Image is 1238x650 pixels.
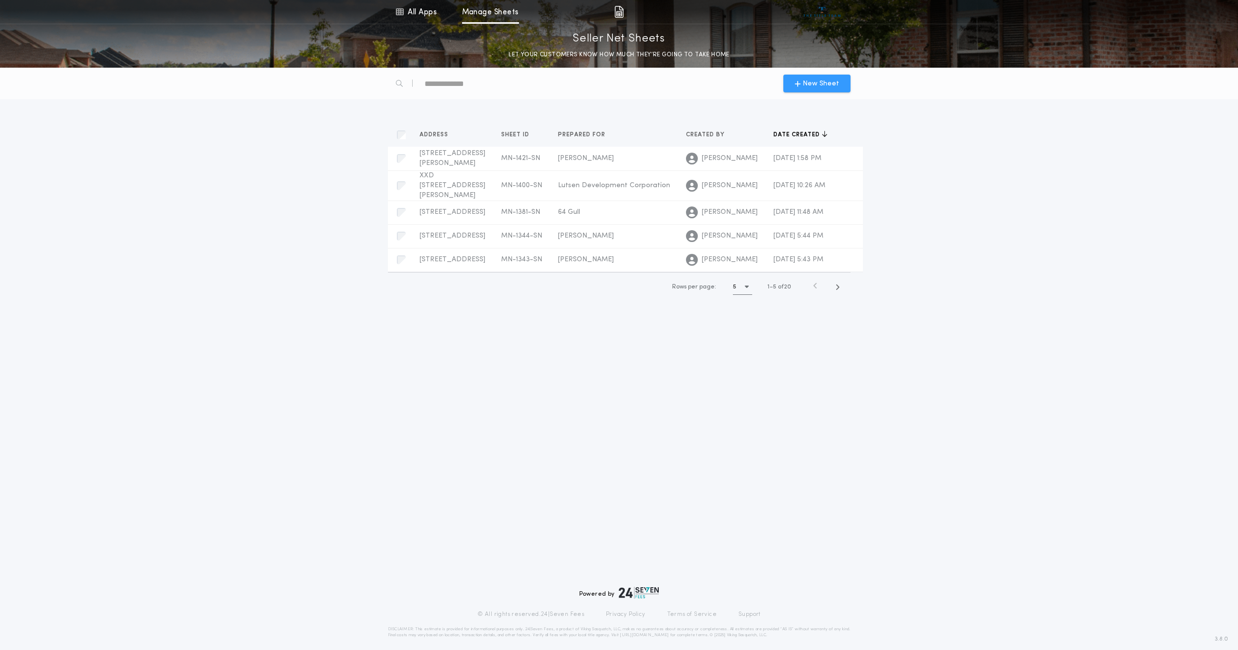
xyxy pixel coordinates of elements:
span: [DATE] 5:43 PM [773,256,823,263]
a: Terms of Service [667,610,717,618]
span: [PERSON_NAME] [558,256,614,263]
span: Date created [773,131,822,139]
span: [PERSON_NAME] [702,231,758,241]
p: Seller Net Sheets [573,31,665,47]
span: [PERSON_NAME] [702,207,758,217]
button: 5 [733,279,752,295]
span: [STREET_ADDRESS][PERSON_NAME] [420,150,485,167]
span: MN-1400-SN [501,182,542,189]
span: [PERSON_NAME] [702,154,758,163]
span: [DATE] 5:44 PM [773,232,823,240]
span: 64 Gull [558,208,580,216]
span: of 20 [778,283,791,291]
div: Powered by [579,587,659,599]
p: LET YOUR CUSTOMERS KNOW HOW MUCH THEY’RE GOING TO TAKE HOME [509,50,729,60]
button: Address [420,130,456,140]
span: MN-1343-SN [501,256,542,263]
span: Created by [686,131,726,139]
span: [PERSON_NAME] [702,181,758,191]
span: [STREET_ADDRESS] [420,208,485,216]
span: [PERSON_NAME] [702,255,758,265]
img: vs-icon [804,7,841,17]
span: MN-1344-SN [501,232,542,240]
span: 5 [773,284,776,290]
span: MN-1381-SN [501,208,540,216]
img: logo [619,587,659,599]
p: DISCLAIMER: This estimate is provided for informational purposes only. 24|Seven Fees, a product o... [388,626,851,638]
img: img [614,6,624,18]
button: Sheet ID [501,130,537,140]
span: MN-1421-SN [501,155,540,162]
button: Created by [686,130,732,140]
span: [PERSON_NAME] [558,155,614,162]
span: 3.8.0 [1215,635,1228,644]
span: Rows per page: [672,284,716,290]
span: [PERSON_NAME] [558,232,614,240]
span: Address [420,131,450,139]
h1: 5 [733,282,736,292]
a: [URL][DOMAIN_NAME] [620,633,669,637]
span: New Sheet [803,79,839,89]
span: [STREET_ADDRESS] [420,256,485,263]
span: [DATE] 11:48 AM [773,208,823,216]
a: Support [738,610,761,618]
span: Prepared for [558,131,607,139]
p: © All rights reserved. 24|Seven Fees [477,610,584,618]
a: Privacy Policy [606,610,645,618]
button: New Sheet [783,75,851,92]
span: Lutsen Development Corporation [558,182,670,189]
span: [DATE] 10:26 AM [773,182,825,189]
span: XXD [STREET_ADDRESS][PERSON_NAME] [420,172,485,199]
span: Sheet ID [501,131,531,139]
button: Date created [773,130,827,140]
span: 1 [768,284,769,290]
span: [DATE] 1:58 PM [773,155,821,162]
span: [STREET_ADDRESS] [420,232,485,240]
